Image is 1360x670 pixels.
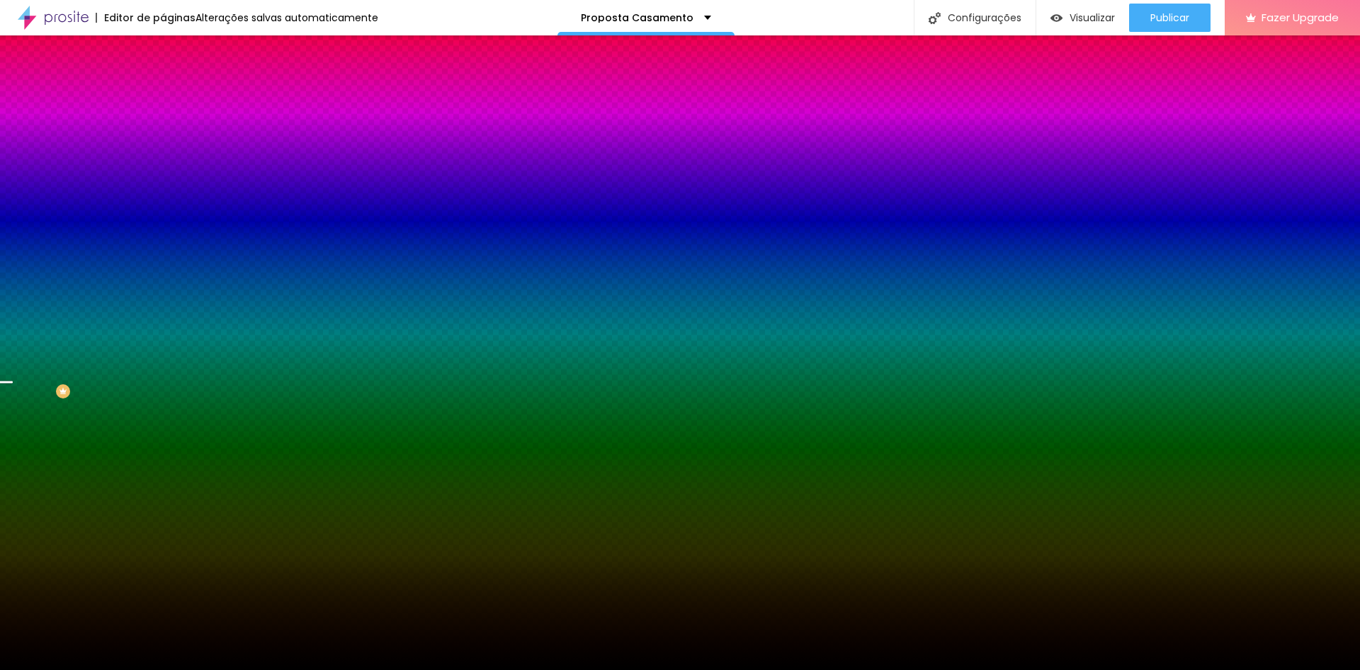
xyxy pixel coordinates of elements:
[1129,4,1211,32] button: Publicar
[1150,12,1189,23] span: Publicar
[929,12,941,24] img: Icone
[581,13,693,23] p: Proposta Casamento
[1262,11,1339,23] span: Fazer Upgrade
[1050,12,1062,24] img: view-1.svg
[96,13,195,23] div: Editor de páginas
[195,13,378,23] div: Alterações salvas automaticamente
[1070,12,1115,23] span: Visualizar
[1036,4,1129,32] button: Visualizar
